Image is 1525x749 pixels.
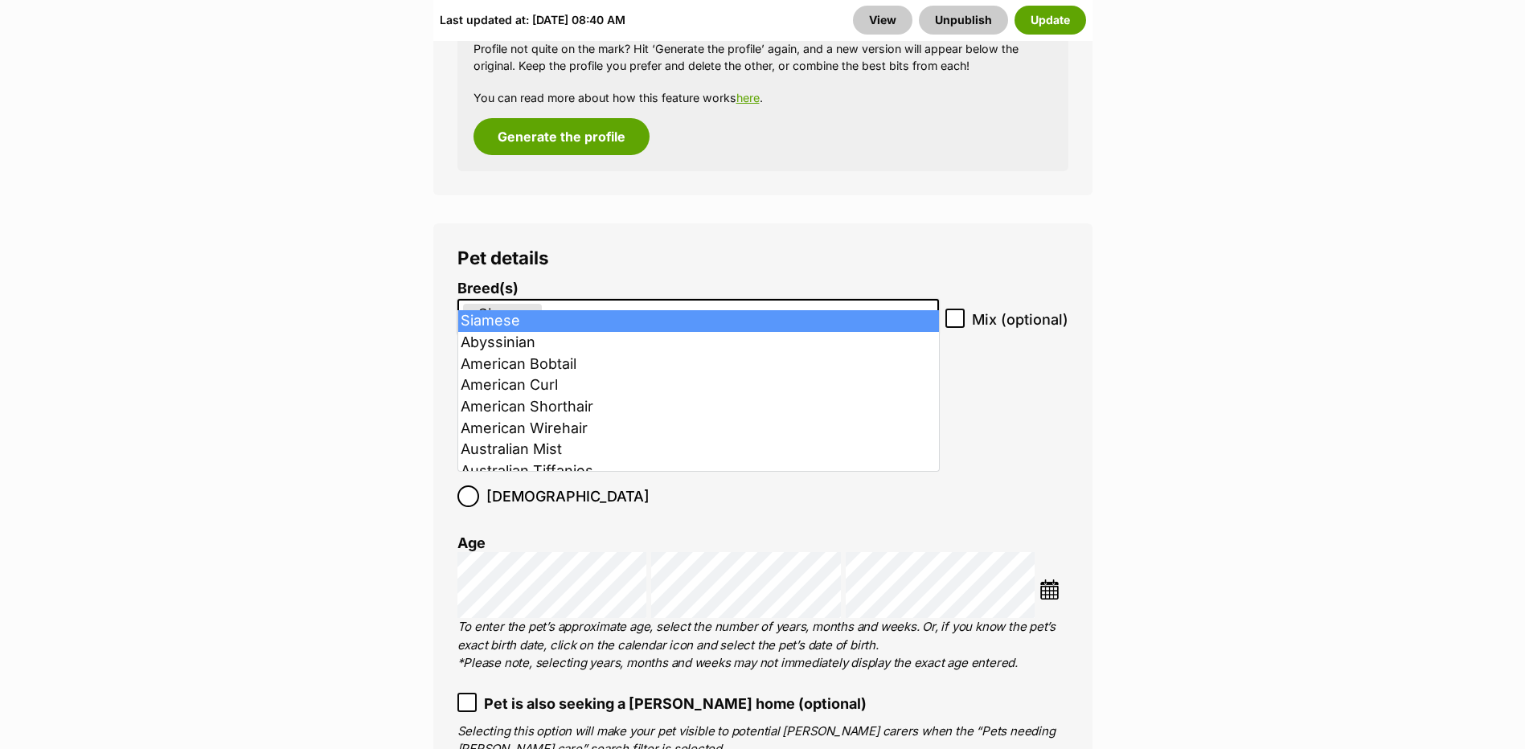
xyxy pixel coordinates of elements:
li: Siamese [458,310,940,332]
li: American Curl [458,374,940,396]
li: American Bobtail [458,354,940,375]
button: Update [1015,6,1086,35]
span: × [467,304,477,324]
span: Pet details [457,247,549,268]
span: [DEMOGRAPHIC_DATA] [486,485,650,507]
img: ... [1039,579,1060,600]
span: Pet is also seeking a [PERSON_NAME] home (optional) [484,693,867,714]
p: To enter the pet’s approximate age, select the number of years, months and weeks. Or, if you know... [457,618,1068,673]
li: Australian Tiffanies [458,460,940,482]
a: View [853,6,912,35]
button: Generate the profile [473,118,650,155]
li: Australian Mist [458,439,940,460]
li: Breed display preview [457,280,939,400]
li: American Wirehair [458,418,940,440]
li: American Shorthair [458,396,940,418]
li: Siamese [463,304,542,324]
div: Last updated at: [DATE] 08:40 AM [440,6,625,35]
li: Abyssinian [458,332,940,354]
span: Mix (optional) [972,309,1068,330]
p: You can read more about how this feature works . [473,89,1052,106]
label: Breed(s) [457,280,939,297]
label: Age [457,534,486,551]
p: Profile not quite on the mark? Hit ‘Generate the profile’ again, and a new version will appear be... [473,40,1052,75]
button: Unpublish [919,6,1008,35]
a: here [736,91,760,104]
